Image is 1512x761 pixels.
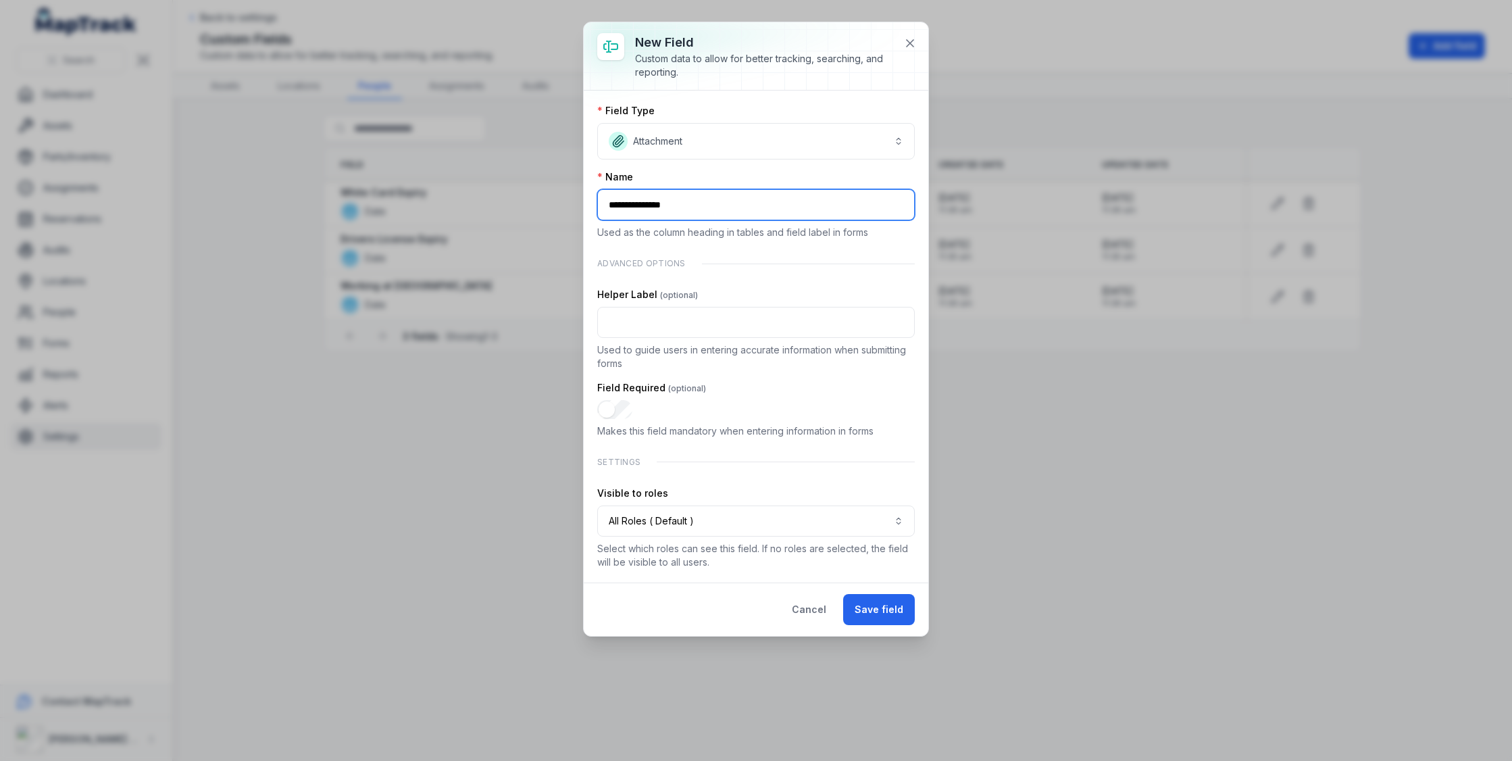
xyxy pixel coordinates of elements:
[597,123,915,159] button: Attachment
[597,343,915,370] p: Used to guide users in entering accurate information when submitting forms
[597,189,915,220] input: :rg9:-form-item-label
[597,307,915,338] input: :rgb:-form-item-label
[597,424,915,438] p: Makes this field mandatory when entering information in forms
[635,33,893,52] h3: New field
[597,449,915,476] div: Settings
[843,594,915,625] button: Save field
[780,594,838,625] button: Cancel
[597,506,915,537] button: All Roles ( Default )
[635,52,893,79] div: Custom data to allow for better tracking, searching, and reporting.
[597,170,633,184] label: Name
[597,104,655,118] label: Field Type
[597,400,632,419] input: :rgc:-form-item-label
[597,288,698,301] label: Helper Label
[597,250,915,277] div: Advanced Options
[597,381,706,395] label: Field Required
[597,487,668,500] label: Visible to roles
[597,226,915,239] p: Used as the column heading in tables and field label in forms
[597,542,915,569] p: Select which roles can see this field. If no roles are selected, the field will be visible to all...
